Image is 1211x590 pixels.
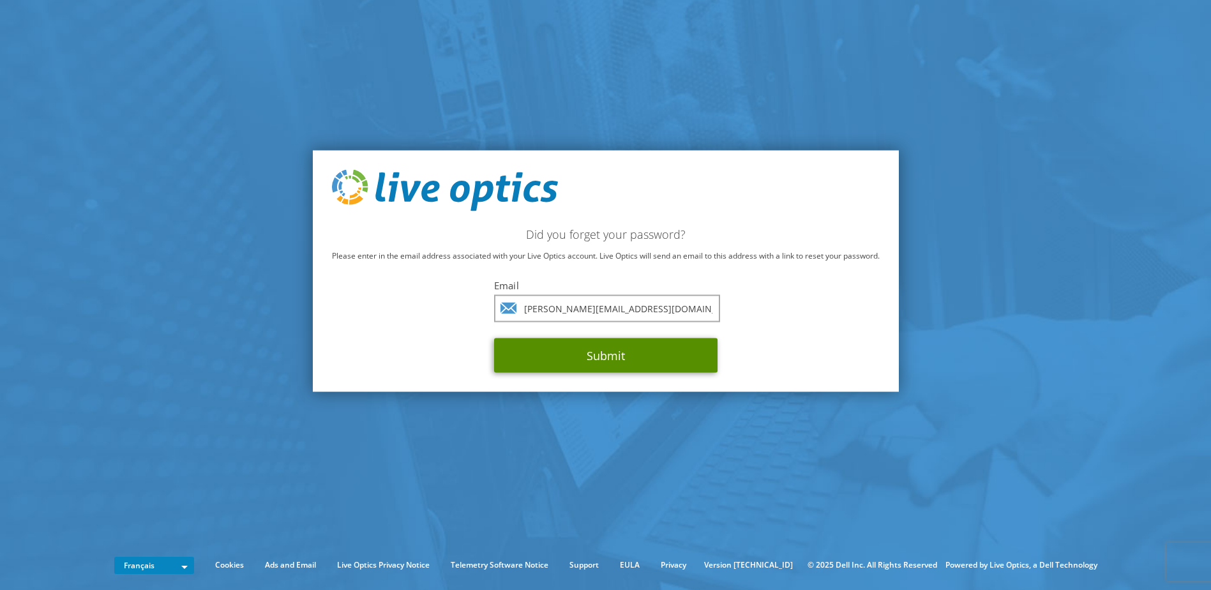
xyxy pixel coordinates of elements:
a: EULA [610,558,649,572]
li: Version [TECHNICAL_ID] [698,558,799,572]
a: Telemetry Software Notice [441,558,558,572]
p: Please enter in the email address associated with your Live Optics account. Live Optics will send... [332,249,880,263]
img: live_optics_svg.svg [332,169,558,211]
li: Powered by Live Optics, a Dell Technology [945,558,1097,572]
a: Cookies [206,558,253,572]
button: Submit [494,338,718,373]
label: Email [494,279,718,292]
a: Ads and Email [255,558,326,572]
li: © 2025 Dell Inc. All Rights Reserved [801,558,944,572]
a: Live Optics Privacy Notice [327,558,439,572]
a: Support [560,558,608,572]
h2: Did you forget your password? [332,227,880,241]
a: Privacy [651,558,696,572]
